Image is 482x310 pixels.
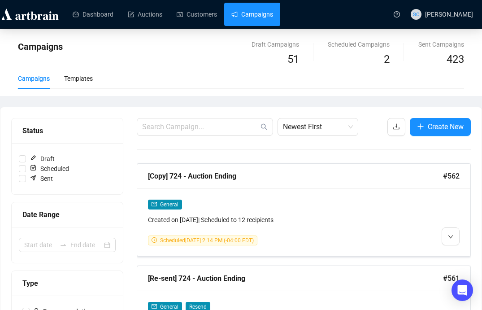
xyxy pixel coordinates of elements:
[287,53,299,65] span: 51
[22,278,112,289] div: Type
[160,201,178,208] span: General
[148,170,443,182] div: [Copy] 724 - Auction Ending
[261,123,268,131] span: search
[152,237,157,243] span: clock-circle
[425,11,473,18] span: [PERSON_NAME]
[70,240,102,250] input: End date
[328,39,390,49] div: Scheduled Campaigns
[448,234,453,240] span: down
[137,163,471,257] a: [Copy] 724 - Auction Ending#562mailGeneralCreated on [DATE]| Scheduled to 12 recipientsclock-circ...
[24,240,56,250] input: Start date
[417,123,424,130] span: plus
[152,201,157,207] span: mail
[128,3,162,26] a: Auctions
[160,237,254,244] span: Scheduled [DATE] 2:14 PM (-04:00 EDT)
[413,10,419,18] span: SC
[60,241,67,249] span: to
[410,118,471,136] button: Create New
[22,125,112,136] div: Status
[26,174,56,183] span: Sent
[18,41,63,52] span: Campaigns
[26,154,58,164] span: Draft
[418,39,464,49] div: Sent Campaigns
[428,121,464,132] span: Create New
[22,209,112,220] div: Date Range
[393,123,400,130] span: download
[177,3,217,26] a: Customers
[384,53,390,65] span: 2
[26,164,73,174] span: Scheduled
[142,122,259,132] input: Search Campaign...
[443,273,460,284] span: #561
[64,74,93,83] div: Templates
[231,3,273,26] a: Campaigns
[283,118,353,135] span: Newest First
[148,273,443,284] div: [Re-sent] 724 - Auction Ending
[60,241,67,249] span: swap-right
[252,39,299,49] div: Draft Campaigns
[160,304,178,310] span: General
[443,170,460,182] span: #562
[394,11,400,17] span: question-circle
[148,215,366,225] div: Created on [DATE] | Scheduled to 12 recipients
[18,74,50,83] div: Campaigns
[73,3,113,26] a: Dashboard
[152,304,157,309] span: mail
[452,279,473,301] div: Open Intercom Messenger
[447,53,464,65] span: 423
